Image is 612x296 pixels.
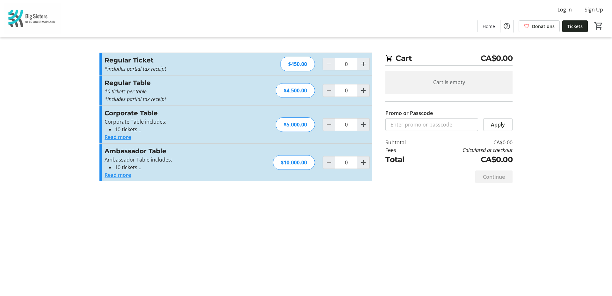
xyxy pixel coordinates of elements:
[585,6,603,13] span: Sign Up
[357,156,369,169] button: Increment by one
[273,155,315,170] div: $10,000.00
[562,20,588,32] a: Tickets
[335,156,357,169] input: Ambassador Table Quantity
[422,139,513,146] td: CA$0.00
[115,126,244,133] li: 10 tickets
[557,6,572,13] span: Log In
[105,118,244,126] p: Corporate Table includes:
[357,58,369,70] button: Increment by one
[105,55,244,65] h3: Regular Ticket
[567,23,583,30] span: Tickets
[357,84,369,97] button: Increment by one
[579,4,608,15] button: Sign Up
[385,53,513,66] h2: Cart
[280,57,315,71] div: $450.00
[105,65,166,72] em: *includes partial tax receipt
[105,78,244,88] h3: Regular Table
[276,83,315,98] div: $4,500.00
[385,109,433,117] label: Promo or Passcode
[422,146,513,154] td: Calculated at checkout
[335,118,357,131] input: Corporate Table Quantity
[491,121,505,128] span: Apply
[519,20,560,32] a: Donations
[335,84,357,97] input: Regular Table Quantity
[105,108,244,118] h3: Corporate Table
[385,71,513,94] div: Cart is empty
[593,20,604,32] button: Cart
[477,20,500,32] a: Home
[105,96,166,103] em: *includes partial tax receipt
[385,154,422,165] td: Total
[105,146,244,156] h3: Ambassador Table
[500,20,513,32] button: Help
[276,117,315,132] div: $5,000.00
[422,154,513,165] td: CA$0.00
[481,53,513,64] span: CA$0.00
[385,118,478,131] input: Enter promo or passcode
[483,118,513,131] button: Apply
[115,163,244,171] li: 10 tickets
[385,139,422,146] td: Subtotal
[483,23,495,30] span: Home
[357,119,369,131] button: Increment by one
[105,88,147,95] em: 10 tickets per table
[335,58,357,70] input: Regular Ticket Quantity
[385,146,422,154] td: Fees
[532,23,555,30] span: Donations
[105,133,131,141] button: Read more
[105,171,131,179] button: Read more
[552,4,577,15] button: Log In
[4,3,61,34] img: Big Sisters of BC Lower Mainland's Logo
[105,156,244,163] p: Ambassador Table includes:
